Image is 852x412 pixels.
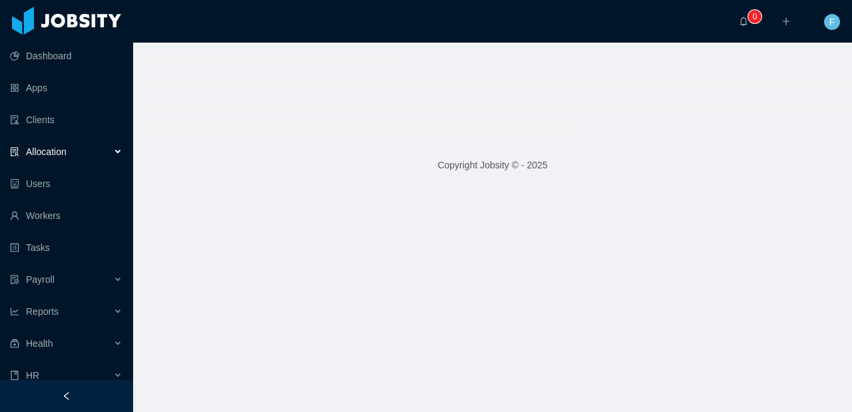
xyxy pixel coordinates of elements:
[10,339,19,348] i: icon: medicine-box
[10,75,122,101] a: icon: appstoreApps
[26,306,59,317] span: Reports
[748,10,761,23] sup: 0
[739,17,748,26] i: icon: bell
[26,274,55,285] span: Payroll
[26,370,39,381] span: HR
[10,170,122,197] a: icon: robotUsers
[133,142,852,188] footer: Copyright Jobsity © - 2025
[781,17,791,26] i: icon: plus
[10,234,122,261] a: icon: profileTasks
[10,43,122,69] a: icon: pie-chartDashboard
[10,307,19,316] i: icon: line-chart
[26,338,53,349] span: Health
[26,146,67,157] span: Allocation
[10,371,19,380] i: icon: book
[10,147,19,156] i: icon: solution
[10,202,122,229] a: icon: userWorkers
[10,106,122,133] a: icon: auditClients
[829,14,835,30] span: F
[10,275,19,284] i: icon: file-protect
